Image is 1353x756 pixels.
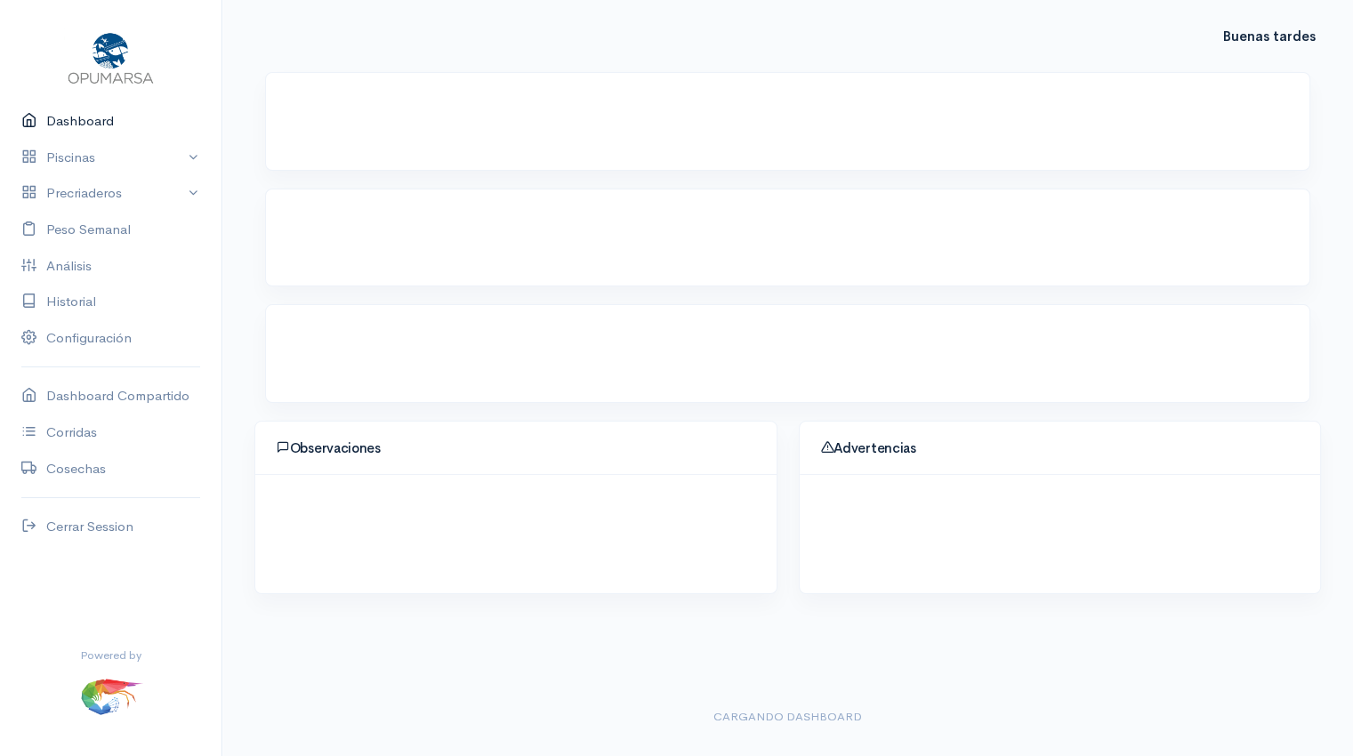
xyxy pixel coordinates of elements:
h4: Advertencias [821,440,1300,456]
strong: Buenas tardes [1223,10,1316,44]
h4: Observaciones [277,440,755,456]
div: Cargando dashboard [318,708,1257,726]
img: ... [79,664,143,728]
img: Opumarsa [64,28,157,85]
